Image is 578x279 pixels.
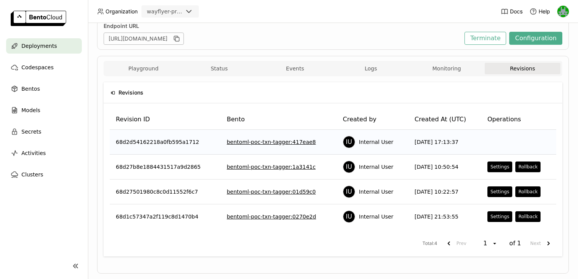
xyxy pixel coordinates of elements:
[6,103,82,118] a: Models
[515,186,541,197] button: Rollback
[501,8,523,15] a: Docs
[409,155,481,179] td: [DATE] 10:50:54
[106,8,138,15] span: Organization
[343,186,355,197] div: IU
[21,148,46,158] span: Activities
[6,167,82,182] a: Clusters
[409,130,481,155] td: [DATE] 17:13:37
[529,8,550,15] div: Help
[343,136,355,148] div: Internal User
[490,214,509,220] div: Settings
[539,8,550,15] span: Help
[227,163,315,171] a: bentoml-poc-txn-tagger:1a3141c
[409,109,481,130] th: Created At (UTC)
[116,138,199,146] span: 68d2d54162218a0fb595a1712
[116,188,198,196] span: 68d27501980c8c0d11552f6c7
[481,240,492,247] div: 1
[6,38,82,54] a: Deployments
[487,211,512,222] button: Settings
[490,164,509,170] div: Settings
[21,84,40,93] span: Bentos
[487,162,512,172] button: Settings
[183,8,184,16] input: Selected wayflyer-prod.
[509,240,521,247] span: of 1
[409,204,481,229] td: [DATE] 21:53:55
[518,214,537,220] div: Rollback
[365,65,377,72] span: Logs
[6,145,82,161] a: Activities
[343,161,355,173] div: Internal User
[106,63,181,74] button: Playground
[527,237,556,250] button: next page. current page 1 of 1
[359,163,393,171] span: Internal User
[409,179,481,204] td: [DATE] 10:22:57
[343,161,355,173] div: IU
[21,170,43,179] span: Clusters
[227,188,316,196] a: bentoml-poc-txn-tagger:01d59c0
[337,109,409,130] th: Created by
[104,33,184,45] div: [URL][DOMAIN_NAME]
[21,41,57,51] span: Deployments
[21,106,40,115] span: Models
[481,109,556,130] th: Operations
[441,237,469,250] button: previous page. current page 1 of 1
[221,109,337,130] th: Bento
[409,63,484,74] button: Monitoring
[490,189,509,195] div: Settings
[21,127,41,136] span: Secrets
[181,63,257,74] button: Status
[515,211,541,222] button: Rollback
[509,32,562,45] button: Configuration
[110,109,221,130] th: Revision ID
[518,189,537,195] div: Rollback
[518,164,537,170] div: Rollback
[343,186,355,198] div: Internal User
[343,210,355,223] div: Internal User
[485,63,560,74] button: Revisions
[492,240,498,246] svg: open
[510,8,523,15] span: Docs
[6,60,82,75] a: Codespaces
[359,213,393,220] span: Internal User
[359,138,393,146] span: Internal User
[116,163,201,171] span: 68d27b8e1884431517a9d2865
[487,186,512,197] button: Settings
[464,32,506,45] button: Terminate
[343,211,355,222] div: IU
[104,23,461,29] div: Endpoint URL
[257,63,333,74] button: Events
[227,213,316,220] a: bentoml-poc-txn-tagger:0270e2d
[119,88,143,97] span: Revisions
[6,124,82,139] a: Secrets
[6,81,82,96] a: Bentos
[359,188,393,196] span: Internal User
[147,8,183,15] div: wayflyer-prod
[343,136,355,148] div: IU
[227,138,316,146] a: bentoml-poc-txn-tagger:417eae8
[116,213,198,220] span: 68d1c57347a2f119c8d1470b4
[422,240,437,247] span: Total : 4
[515,162,541,172] button: Rollback
[557,6,569,17] img: Sean Hickey
[11,11,66,26] img: logo
[21,63,54,72] span: Codespaces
